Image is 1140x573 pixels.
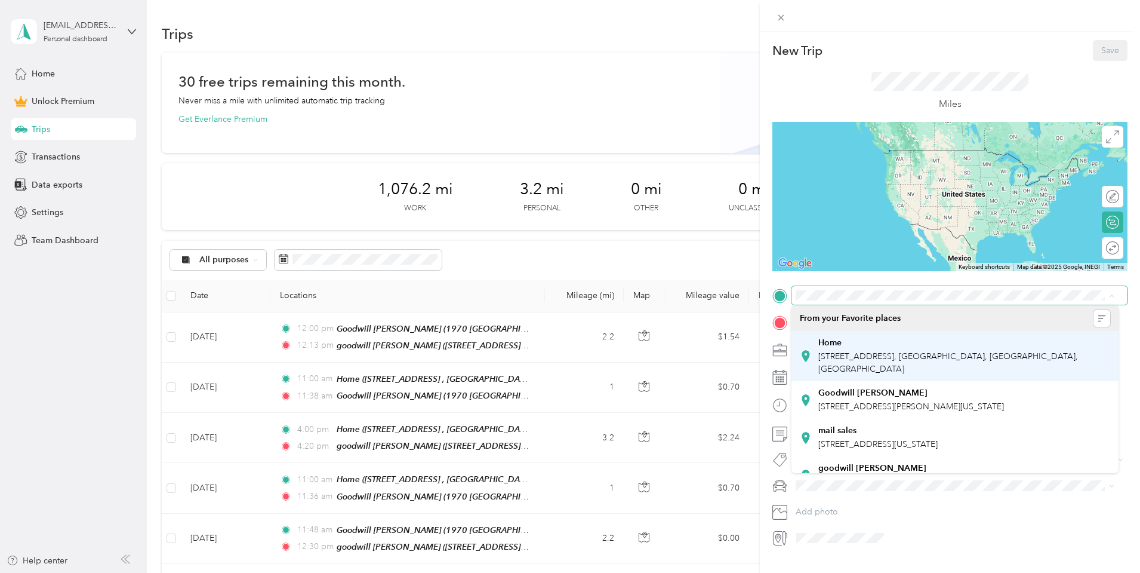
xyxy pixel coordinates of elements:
[818,463,926,474] strong: goodwill [PERSON_NAME]
[1073,506,1140,573] iframe: Everlance-gr Chat Button Frame
[775,256,815,271] a: Open this area in Google Maps (opens a new window)
[818,338,842,348] strong: Home
[939,97,962,112] p: Miles
[818,402,1004,412] span: [STREET_ADDRESS][PERSON_NAME][US_STATE]
[818,388,928,399] strong: Goodwill [PERSON_NAME]
[800,313,901,324] span: From your Favorite places
[772,42,822,59] p: New Trip
[959,263,1010,271] button: Keyboard shortcuts
[1017,263,1100,270] span: Map data ©2025 Google, INEGI
[791,504,1127,520] button: Add photo
[818,439,938,449] span: [STREET_ADDRESS][US_STATE]
[775,256,815,271] img: Google
[818,351,1078,374] span: [STREET_ADDRESS], [GEOGRAPHIC_DATA], [GEOGRAPHIC_DATA], [GEOGRAPHIC_DATA]
[818,425,856,436] strong: mail sales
